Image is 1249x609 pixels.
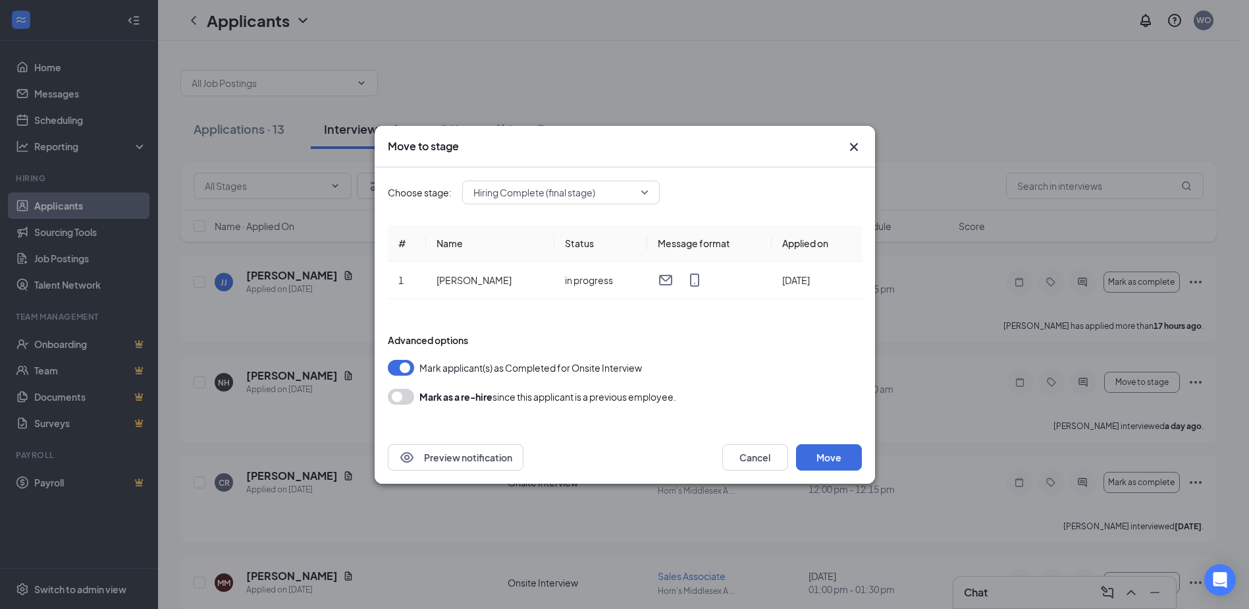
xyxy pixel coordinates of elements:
[554,225,647,262] th: Status
[473,183,595,202] span: Hiring Complete (final stage)
[1204,564,1236,596] div: Open Intercom Messenger
[554,262,647,299] td: in progress
[388,444,523,471] button: EyePreview notification
[772,262,861,299] td: [DATE]
[647,225,772,262] th: Message format
[388,139,459,154] h3: Move to stage
[426,225,554,262] th: Name
[722,444,788,471] button: Cancel
[687,272,703,288] svg: MobileSms
[419,389,676,405] div: since this applicant is a previous employee.
[388,333,862,347] div: Advanced options
[658,272,674,288] svg: Email
[846,139,862,155] button: Close
[398,274,404,286] span: 1
[399,449,415,465] svg: Eye
[846,139,862,155] svg: Cross
[426,262,554,299] td: [PERSON_NAME]
[796,444,862,471] button: Move
[419,360,642,376] span: Mark applicant(s) as Completed for Onsite Interview
[388,225,427,262] th: #
[772,225,861,262] th: Applied on
[388,185,452,200] span: Choose stage:
[419,391,492,403] b: Mark as a re-hire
